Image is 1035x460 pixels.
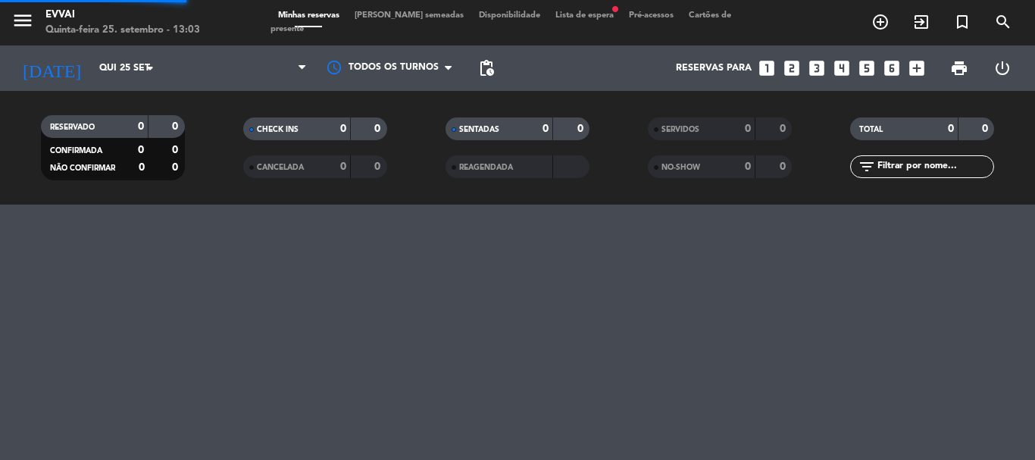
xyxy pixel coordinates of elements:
[857,58,877,78] i: looks_5
[953,13,971,31] i: turned_in_not
[982,124,991,134] strong: 0
[859,126,883,133] span: TOTAL
[270,11,731,33] span: Cartões de presente
[994,13,1012,31] i: search
[745,161,751,172] strong: 0
[807,58,827,78] i: looks_3
[471,11,548,20] span: Disponibilidade
[139,162,145,173] strong: 0
[257,164,304,171] span: CANCELADA
[577,124,586,134] strong: 0
[780,124,789,134] strong: 0
[459,164,513,171] span: REAGENDADA
[257,126,299,133] span: CHECK INS
[374,161,383,172] strong: 0
[11,9,34,32] i: menu
[757,58,777,78] i: looks_one
[907,58,927,78] i: add_box
[172,121,181,132] strong: 0
[676,63,752,74] span: Reservas para
[882,58,902,78] i: looks_6
[172,162,181,173] strong: 0
[11,52,92,85] i: [DATE]
[611,5,620,14] span: fiber_manual_record
[50,164,115,172] span: NÃO CONFIRMAR
[832,58,852,78] i: looks_4
[340,161,346,172] strong: 0
[780,161,789,172] strong: 0
[45,8,200,23] div: Evvai
[876,158,993,175] input: Filtrar por nome...
[50,124,95,131] span: RESERVADO
[661,164,700,171] span: NO-SHOW
[138,121,144,132] strong: 0
[50,147,102,155] span: CONFIRMADA
[347,11,471,20] span: [PERSON_NAME] semeadas
[477,59,496,77] span: pending_actions
[948,124,954,134] strong: 0
[950,59,968,77] span: print
[374,124,383,134] strong: 0
[11,9,34,37] button: menu
[45,23,200,38] div: Quinta-feira 25. setembro - 13:03
[661,126,699,133] span: SERVIDOS
[871,13,890,31] i: add_circle_outline
[858,158,876,176] i: filter_list
[782,58,802,78] i: looks_two
[912,13,930,31] i: exit_to_app
[980,45,1024,91] div: LOG OUT
[138,145,144,155] strong: 0
[459,126,499,133] span: SENTADAS
[548,11,621,20] span: Lista de espera
[270,11,347,20] span: Minhas reservas
[172,145,181,155] strong: 0
[543,124,549,134] strong: 0
[621,11,681,20] span: Pré-acessos
[745,124,751,134] strong: 0
[340,124,346,134] strong: 0
[993,59,1012,77] i: power_settings_new
[141,59,159,77] i: arrow_drop_down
